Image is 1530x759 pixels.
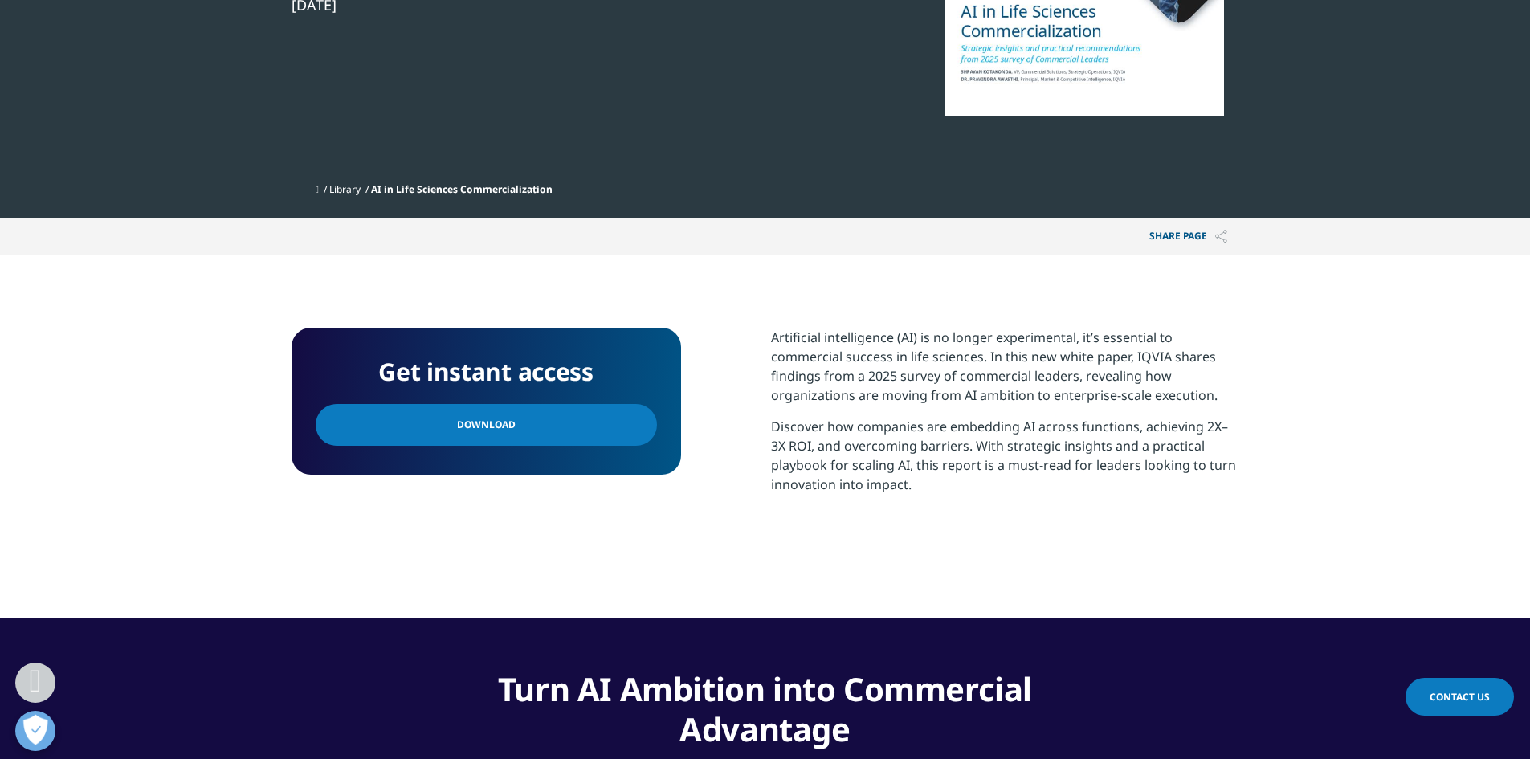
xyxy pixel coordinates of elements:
[316,352,657,392] h4: Get instant access
[1137,218,1239,255] button: Share PAGEShare PAGE
[316,404,657,446] a: Download
[1430,690,1490,704] span: Contact Us
[1137,218,1239,255] p: Share PAGE
[15,711,55,751] button: Open Preferences
[455,659,1075,749] div: Turn AI Ambition into Commercial Advantage
[457,416,516,434] span: Download
[371,182,553,196] span: AI in Life Sciences Commercialization
[1406,678,1514,716] a: Contact Us
[771,328,1239,417] p: Artificial intelligence (AI) is no longer experimental, it’s essential to commercial success in l...
[329,182,361,196] a: Library
[771,417,1239,506] p: Discover how companies are embedding AI across functions, achieving 2X–3X ROI, and overcoming bar...
[1215,230,1227,243] img: Share PAGE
